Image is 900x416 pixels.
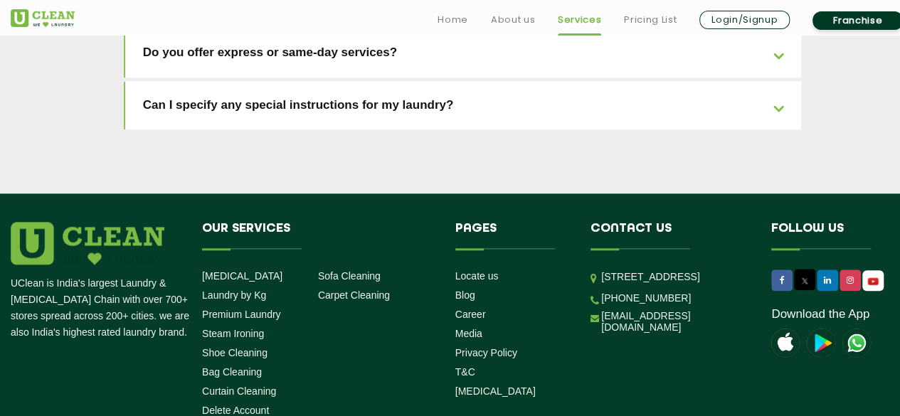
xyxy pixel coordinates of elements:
img: tab_domain_overview_orange.svg [38,82,50,94]
p: [STREET_ADDRESS] [601,269,750,285]
div: Keywords by Traffic [157,84,240,93]
img: logo_orange.svg [23,23,34,34]
a: Media [455,328,482,339]
a: Blog [455,289,475,301]
a: Curtain Cleaning [202,385,276,397]
a: Do you offer express or same-day services? [125,28,802,78]
a: Career [455,309,486,320]
a: [PHONE_NUMBER] [601,292,691,304]
a: Premium Laundry [202,309,281,320]
div: v 4.0.25 [40,23,70,34]
img: website_grey.svg [23,37,34,48]
div: Domain: [DOMAIN_NAME] [37,37,157,48]
a: Carpet Cleaning [318,289,390,301]
a: T&C [455,366,475,378]
img: apple-icon.png [771,329,800,357]
a: Steam Ironing [202,328,264,339]
img: tab_keywords_by_traffic_grey.svg [142,82,153,94]
a: Services [558,11,601,28]
img: logo.png [11,222,164,265]
a: Locate us [455,270,499,282]
a: Shoe Cleaning [202,347,268,358]
p: UClean is India's largest Laundry & [MEDICAL_DATA] Chain with over 700+ stores spread across 200+... [11,275,191,341]
a: Sofa Cleaning [318,270,381,282]
a: [MEDICAL_DATA] [202,270,282,282]
h4: Follow us [771,222,896,249]
a: Can I specify any special instructions for my laundry? [125,81,802,130]
h4: Contact us [591,222,750,249]
h4: Pages [455,222,570,249]
a: Login/Signup [699,11,790,29]
img: UClean Laundry and Dry Cleaning [11,9,75,27]
h4: Our Services [202,222,434,249]
a: Laundry by Kg [202,289,266,301]
a: Privacy Policy [455,347,517,358]
a: [MEDICAL_DATA] [455,385,536,397]
a: Home [438,11,468,28]
a: Bag Cleaning [202,366,262,378]
div: Domain Overview [54,84,127,93]
img: UClean Laundry and Dry Cleaning [864,274,882,289]
a: Pricing List [624,11,677,28]
a: Download the App [771,307,869,321]
a: [EMAIL_ADDRESS][DOMAIN_NAME] [601,310,750,333]
img: UClean Laundry and Dry Cleaning [842,329,871,357]
img: playstoreicon.png [807,329,835,357]
a: Delete Account [202,405,269,416]
a: About us [491,11,535,28]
